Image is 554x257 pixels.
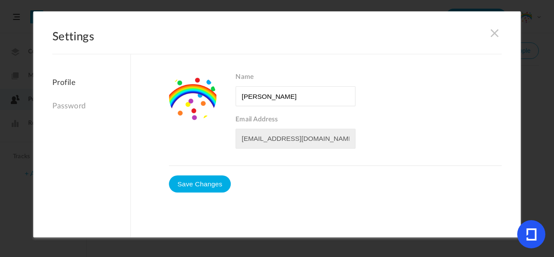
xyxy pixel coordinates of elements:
button: Save Changes [169,176,231,193]
input: Name [235,86,355,106]
img: untitled.png [169,73,216,121]
span: Email Address [235,116,502,124]
h2: Settings [52,30,502,54]
a: Password [52,97,130,115]
span: Name [235,73,502,81]
a: Profile [52,78,130,92]
input: Email Address [235,129,355,149]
